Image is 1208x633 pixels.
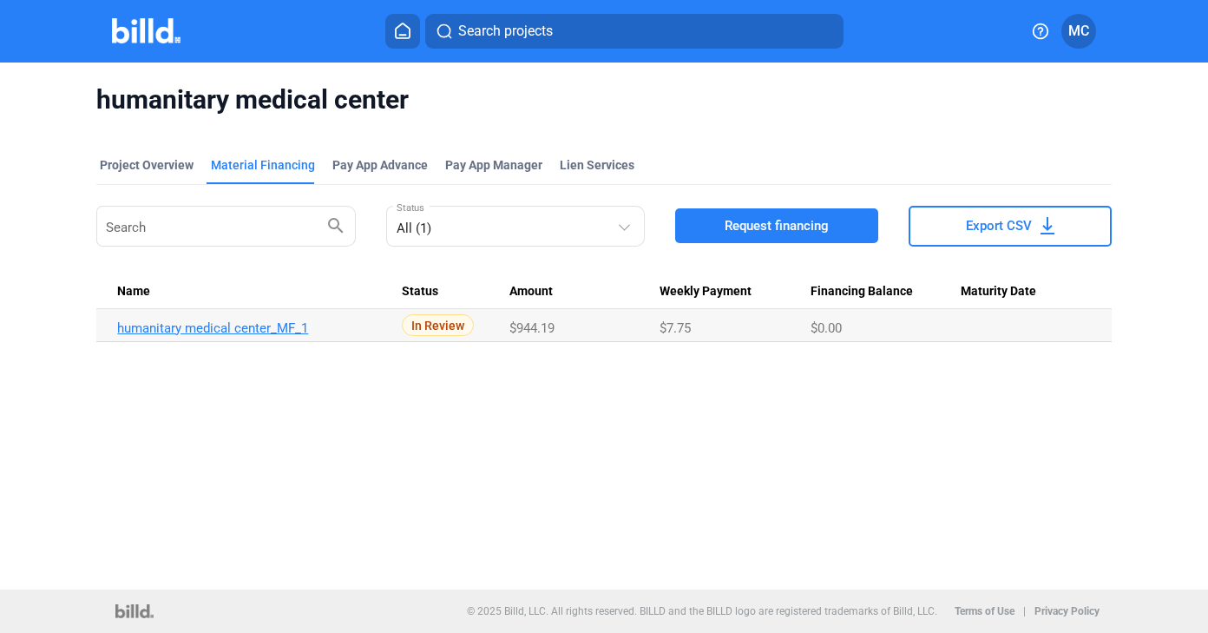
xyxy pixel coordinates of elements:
[909,206,1112,247] button: Export CSV
[115,604,153,618] img: logo
[675,208,878,243] button: Request financing
[445,156,542,174] span: Pay App Manager
[402,314,474,336] span: In Review
[100,156,194,174] div: Project Overview
[458,21,553,42] span: Search projects
[112,18,181,43] img: Billd Company Logo
[211,156,315,174] div: Material Financing
[117,284,402,300] div: Name
[509,320,555,336] span: $944.19
[117,320,387,336] a: humanitary medical center_MF_1
[1068,21,1089,42] span: MC
[955,605,1014,617] b: Terms of Use
[811,284,913,300] span: Financing Balance
[961,284,1090,300] div: Maturity Date
[509,284,553,300] span: Amount
[811,284,961,300] div: Financing Balance
[96,83,1111,116] span: humanitary medical center
[509,284,660,300] div: Amount
[467,605,937,617] p: © 2025 Billd, LLC. All rights reserved. BILLD and the BILLD logo are registered trademarks of Bil...
[1061,14,1096,49] button: MC
[660,320,691,336] span: $7.75
[1023,605,1026,617] p: |
[117,284,150,300] span: Name
[560,156,634,174] div: Lien Services
[1034,605,1100,617] b: Privacy Policy
[961,284,1036,300] span: Maturity Date
[725,217,829,234] span: Request financing
[660,284,810,300] div: Weekly Payment
[325,214,346,235] mat-icon: search
[966,217,1032,234] span: Export CSV
[660,284,752,300] span: Weekly Payment
[425,14,844,49] button: Search projects
[811,320,842,336] span: $0.00
[402,284,438,300] span: Status
[402,284,509,300] div: Status
[332,156,428,174] div: Pay App Advance
[397,221,431,236] mat-select-trigger: All (1)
